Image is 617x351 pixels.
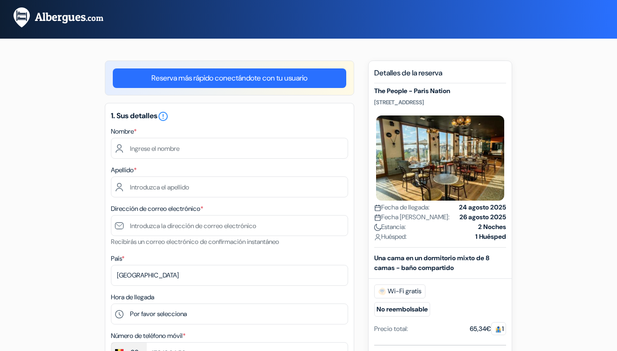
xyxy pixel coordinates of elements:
label: Apellido [111,165,137,175]
i: error_outline [158,111,169,122]
img: calendar.svg [374,204,381,211]
span: Estancia: [374,222,406,232]
span: Fecha [PERSON_NAME]: [374,212,450,222]
label: Hora de llegada [111,292,154,302]
img: Albergues.com [11,6,115,29]
small: Recibirás un correo electrónico de confirmación instantáneo [111,237,279,246]
strong: 1 Huésped [475,232,506,242]
h5: The People - Paris Nation [374,87,506,95]
a: Reserva más rápido conectándote con tu usuario [113,68,346,88]
a: error_outline [158,111,169,121]
div: Precio total: [374,324,408,334]
strong: 26 agosto 2025 [459,212,506,222]
input: Ingrese el nombre [111,138,348,159]
div: 65,34€ [470,324,506,334]
span: Huésped: [374,232,407,242]
h5: 1. Sus detalles [111,111,348,122]
span: Fecha de llegada: [374,202,430,212]
strong: 24 agosto 2025 [459,202,506,212]
img: moon.svg [374,224,381,231]
h5: Detalles de la reserva [374,68,506,83]
img: user_icon.svg [374,234,381,241]
b: Una cama en un dormitorio mixto de 8 camas - baño compartido [374,254,489,272]
span: Wi-Fi gratis [374,284,425,298]
label: Nombre [111,127,137,136]
p: [STREET_ADDRESS] [374,99,506,106]
label: Dirección de correo electrónico [111,204,203,214]
label: Número de teléfono móvil [111,331,185,341]
img: calendar.svg [374,214,381,221]
small: No reembolsable [374,302,430,317]
span: 1 [491,322,506,335]
input: Introduzca la dirección de correo electrónico [111,215,348,236]
img: guest.svg [495,326,502,333]
img: free_wifi.svg [378,288,386,295]
strong: 2 Noches [478,222,506,232]
input: Introduzca el apellido [111,176,348,197]
label: País [111,254,124,263]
